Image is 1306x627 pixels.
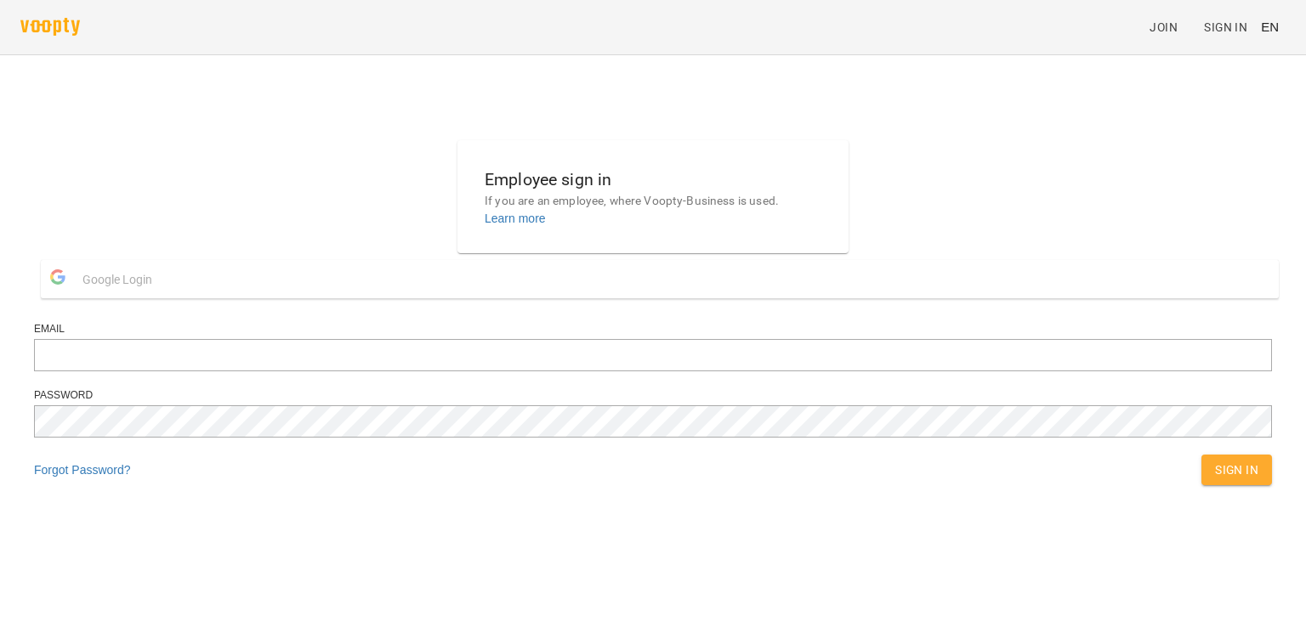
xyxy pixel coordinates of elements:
div: Email [34,322,1272,336]
span: Sign In [1215,460,1258,480]
span: Join [1150,17,1178,37]
button: Employee sign inIf you are an employee, where Voopty-Business is used.Learn more [471,153,835,240]
span: Sign In [1204,17,1247,37]
button: Sign In [1201,455,1272,485]
button: EN [1254,11,1286,42]
span: EN [1261,18,1279,36]
h6: Employee sign in [485,167,821,193]
img: voopty.png [20,18,80,36]
span: Google Login [82,263,161,297]
a: Learn more [485,212,546,225]
p: If you are an employee, where Voopty-Business is used. [485,193,821,210]
a: Sign In [1197,12,1254,42]
a: Forgot Password? [34,463,131,477]
a: Join [1143,12,1197,42]
button: Google Login [41,260,1279,298]
div: Password [34,388,1272,403]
